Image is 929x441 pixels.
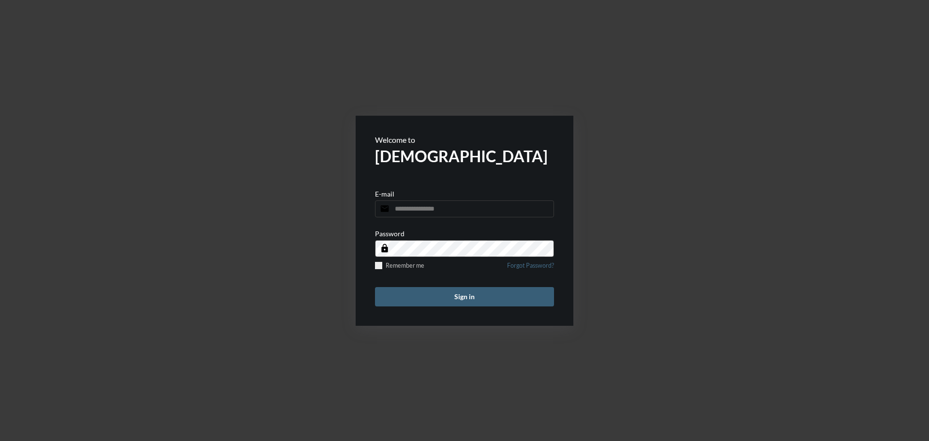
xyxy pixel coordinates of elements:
[507,262,554,275] a: Forgot Password?
[375,287,554,306] button: Sign in
[375,147,554,166] h2: [DEMOGRAPHIC_DATA]
[375,190,394,198] p: E-mail
[375,135,554,144] p: Welcome to
[375,229,405,238] p: Password
[375,262,424,269] label: Remember me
